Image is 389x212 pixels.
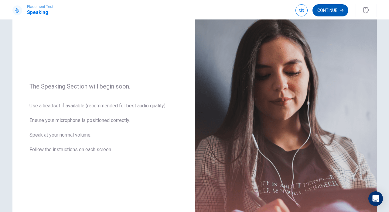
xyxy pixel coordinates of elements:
span: Placement Test [27,5,53,9]
h1: Speaking [27,9,53,16]
div: Open Intercom Messenger [368,191,383,206]
span: Use a headset if available (recommended for best audio quality). Ensure your microphone is positi... [29,102,178,161]
button: Continue [312,4,348,16]
span: The Speaking Section will begin soon. [29,83,178,90]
